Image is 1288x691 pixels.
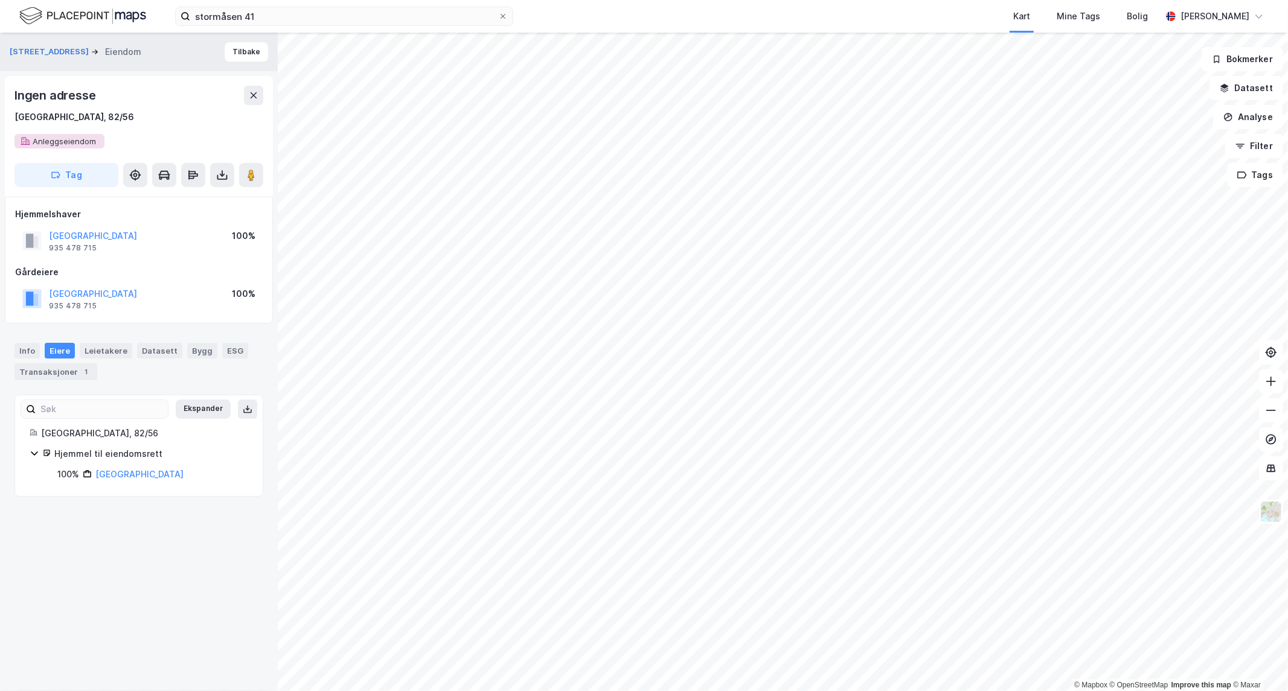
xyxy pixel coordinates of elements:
[1213,105,1283,129] button: Analyse
[232,287,255,301] div: 100%
[1202,47,1283,71] button: Bokmerker
[80,343,132,358] div: Leietakere
[1127,9,1148,24] div: Bolig
[105,45,141,59] div: Eiendom
[14,86,98,105] div: Ingen adresse
[1225,134,1283,158] button: Filter
[1110,681,1168,689] a: OpenStreetMap
[137,343,182,358] div: Datasett
[49,301,97,311] div: 935 478 715
[1227,163,1283,187] button: Tags
[222,343,248,358] div: ESG
[225,42,268,62] button: Tilbake
[232,229,255,243] div: 100%
[1171,681,1231,689] a: Improve this map
[187,343,217,358] div: Bygg
[19,5,146,27] img: logo.f888ab2527a4732fd821a326f86c7f29.svg
[54,447,248,461] div: Hjemmel til eiendomsrett
[14,363,97,380] div: Transaksjoner
[36,400,168,418] input: Søk
[15,265,263,279] div: Gårdeiere
[41,426,248,441] div: [GEOGRAPHIC_DATA], 82/56
[49,243,97,253] div: 935 478 715
[1228,633,1288,691] iframe: Chat Widget
[1260,500,1283,523] img: Z
[1210,76,1283,100] button: Datasett
[1057,9,1100,24] div: Mine Tags
[14,343,40,358] div: Info
[95,469,184,479] a: [GEOGRAPHIC_DATA]
[1228,633,1288,691] div: Kontrollprogram for chat
[1074,681,1107,689] a: Mapbox
[1013,9,1030,24] div: Kart
[80,366,92,378] div: 1
[176,400,231,419] button: Ekspander
[190,7,498,25] input: Søk på adresse, matrikkel, gårdeiere, leietakere eller personer
[14,163,118,187] button: Tag
[14,110,134,124] div: [GEOGRAPHIC_DATA], 82/56
[15,207,263,221] div: Hjemmelshaver
[1181,9,1249,24] div: [PERSON_NAME]
[10,46,91,58] button: [STREET_ADDRESS]
[45,343,75,358] div: Eiere
[57,467,79,482] div: 100%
